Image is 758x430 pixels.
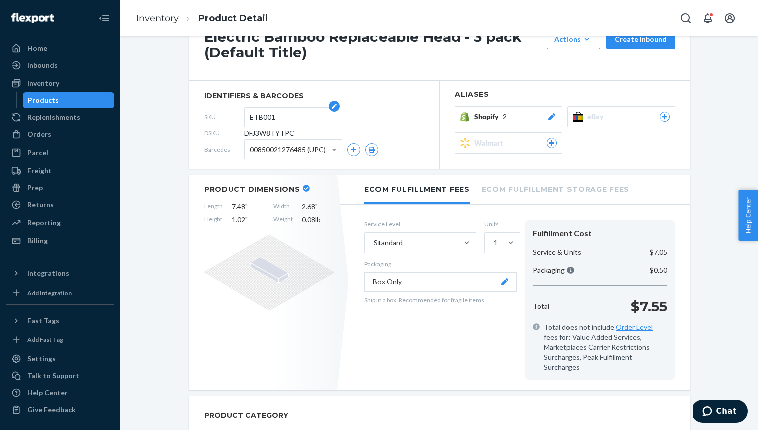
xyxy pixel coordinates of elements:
button: Talk to Support [6,368,114,384]
span: Walmart [474,138,507,148]
span: 0.08 lb [302,215,334,225]
span: SKU [204,113,244,121]
a: Replenishments [6,109,114,125]
iframe: Opens a widget where you can chat to one of our agents [693,400,748,425]
a: Products [23,92,115,108]
input: Standard [373,238,374,248]
button: Close Navigation [94,8,114,28]
div: Fast Tags [27,316,59,326]
h2: Product Dimensions [204,185,300,194]
span: 1.02 [232,215,264,225]
button: Shopify2 [455,106,562,127]
span: eBay [587,112,608,122]
button: Open account menu [720,8,740,28]
div: Inbounds [27,60,58,70]
button: eBay [567,106,675,127]
a: Settings [6,351,114,367]
a: Reporting [6,215,114,231]
div: Actions [554,34,593,44]
div: Give Feedback [27,405,76,415]
img: Flexport logo [11,13,54,23]
span: 2.68 [302,202,334,212]
span: Barcodes [204,145,244,154]
span: " [245,215,248,224]
div: Add Integration [27,289,72,297]
span: " [245,202,248,211]
label: Service Level [364,220,476,228]
p: $7.55 [631,296,667,316]
a: Add Integration [6,285,114,300]
span: Total does not include fees for: Value Added Services, Marketplaces Carrier Restrictions Surcharg... [544,322,667,372]
a: Billing [6,233,114,249]
div: Freight [27,166,52,176]
a: Home [6,40,114,56]
li: Ecom Fulfillment Storage Fees [482,175,629,202]
li: Ecom Fulfillment Fees [364,175,470,204]
button: Fast Tags [6,313,114,329]
div: Fulfillment Cost [533,228,667,239]
span: Weight [273,215,293,225]
p: $7.05 [650,247,667,257]
a: Inbounds [6,57,114,73]
ol: breadcrumbs [128,4,276,33]
a: Inventory [6,75,114,91]
a: Product Detail [198,13,268,24]
div: Settings [27,354,56,364]
button: Actions [547,29,600,49]
button: Create inbound [606,29,675,49]
div: Products [28,95,59,105]
div: Standard [374,238,403,248]
div: 1 [494,238,498,248]
a: Inventory [136,13,179,24]
span: Width [273,202,293,212]
label: Units [484,220,517,228]
h1: Electric Bamboo Replaceable Head - 3 pack (Default Title) [204,29,542,60]
button: Open Search Box [676,8,696,28]
p: Service & Units [533,247,581,257]
div: Home [27,43,47,53]
a: Order Level [616,323,653,331]
div: Inventory [27,78,59,88]
p: Packaging [533,265,574,275]
span: identifiers & barcodes [204,91,424,101]
p: Ship in a box. Recommended for fragile items. [364,296,517,304]
a: Prep [6,180,114,196]
span: DFJ3W8TYTPC [244,128,294,138]
button: Walmart [455,132,562,154]
div: Returns [27,200,54,210]
p: Packaging [364,260,517,268]
span: DSKU [204,129,244,137]
div: Help Center [27,388,68,398]
div: Replenishments [27,112,80,122]
p: Total [533,301,549,311]
div: Add Fast Tag [27,335,63,344]
a: Parcel [6,145,114,161]
button: Open notifications [698,8,718,28]
button: Give Feedback [6,402,114,418]
span: Length [204,202,223,212]
span: 7.48 [232,202,264,212]
p: $0.50 [650,265,667,275]
a: Orders [6,126,114,142]
button: Help Center [738,190,758,241]
div: Talk to Support [27,371,79,381]
button: Box Only [364,272,517,292]
h2: PRODUCT CATEGORY [204,406,288,424]
span: " [315,202,318,211]
button: Integrations [6,265,114,281]
input: 1 [493,238,494,248]
a: Help Center [6,385,114,401]
div: Reporting [27,218,61,228]
a: Returns [6,197,114,213]
span: Height [204,215,223,225]
div: Prep [27,183,43,193]
div: Integrations [27,268,69,278]
span: 2 [503,112,507,122]
a: Freight [6,163,114,179]
div: Billing [27,236,48,246]
a: Add Fast Tag [6,333,114,347]
div: Orders [27,129,51,139]
h2: Aliases [455,91,675,98]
